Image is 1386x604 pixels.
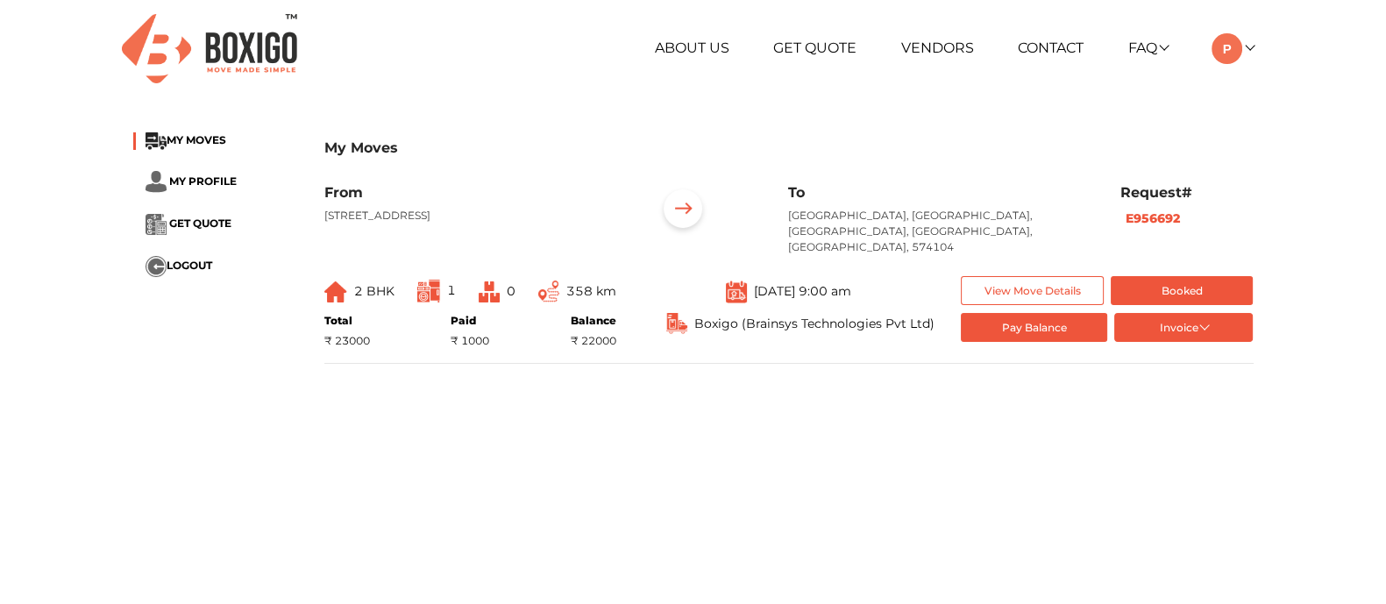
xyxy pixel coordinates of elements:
[167,133,226,146] span: MY MOVES
[1018,39,1084,56] a: Contact
[566,283,616,299] span: 358 km
[324,139,1254,156] h3: My Moves
[655,39,729,56] a: About Us
[571,333,616,349] div: ₹ 22000
[1111,276,1254,305] button: Booked
[1128,39,1168,56] a: FAQ
[788,184,1093,201] h6: To
[169,174,237,188] span: MY PROFILE
[726,280,747,303] img: ...
[1126,210,1180,226] b: E956692
[451,333,489,349] div: ₹ 1000
[146,217,231,230] a: ... GET QUOTE
[146,171,167,193] img: ...
[146,132,167,150] img: ...
[447,283,456,299] span: 1
[146,256,167,277] img: ...
[538,281,559,302] img: ...
[146,214,167,235] img: ...
[961,276,1104,305] button: View Move Details
[167,259,212,272] span: LOGOUT
[507,283,515,299] span: 0
[146,133,226,146] a: ...MY MOVES
[656,184,710,238] img: ...
[324,208,629,224] p: [STREET_ADDRESS]
[666,313,687,334] img: ...
[571,313,616,329] div: Balance
[169,217,231,230] span: GET QUOTE
[324,333,370,349] div: ₹ 23000
[1114,313,1254,342] button: Invoice
[324,281,347,302] img: ...
[324,313,370,329] div: Total
[1120,209,1185,229] button: E956692
[122,14,297,83] img: Boxigo
[354,283,394,299] span: 2 BHK
[146,256,212,277] button: ...LOGOUT
[961,313,1107,342] button: Pay Balance
[773,39,856,56] a: Get Quote
[417,280,440,302] img: ...
[479,281,500,302] img: ...
[324,184,629,201] h6: From
[1120,184,1254,201] h6: Request#
[754,283,851,299] span: [DATE] 9:00 am
[451,313,489,329] div: Paid
[146,174,237,188] a: ... MY PROFILE
[788,208,1093,255] p: [GEOGRAPHIC_DATA], [GEOGRAPHIC_DATA], [GEOGRAPHIC_DATA], [GEOGRAPHIC_DATA], [GEOGRAPHIC_DATA], 57...
[901,39,974,56] a: Vendors
[694,315,935,333] span: Boxigo (Brainsys Technologies Pvt Ltd)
